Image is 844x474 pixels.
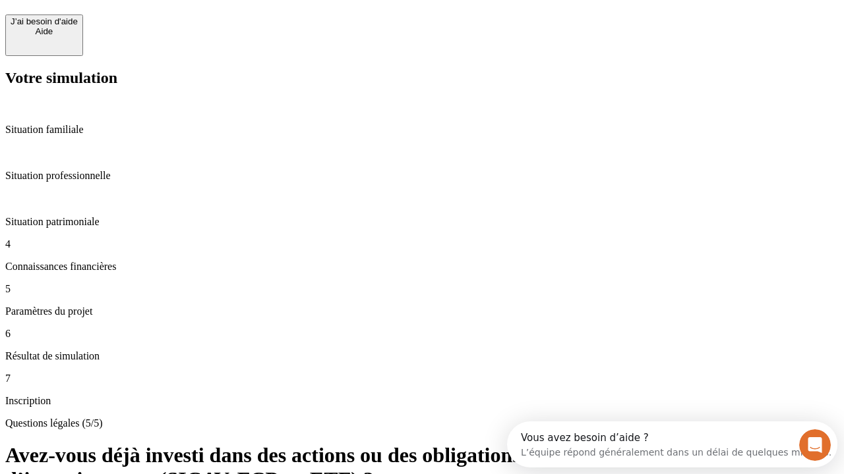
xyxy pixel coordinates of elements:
[5,69,839,87] h2: Votre simulation
[5,373,839,384] p: 7
[14,22,324,36] div: L’équipe répond généralement dans un délai de quelques minutes.
[11,16,78,26] div: J’ai besoin d'aide
[5,14,83,56] button: J’ai besoin d'aideAide
[5,5,363,41] div: Ouvrir le Messenger Intercom
[5,261,839,273] p: Connaissances financières
[507,421,837,467] iframe: Intercom live chat discovery launcher
[5,238,839,250] p: 4
[5,395,839,407] p: Inscription
[5,417,839,429] p: Questions légales (5/5)
[5,216,839,228] p: Situation patrimoniale
[5,328,839,340] p: 6
[5,170,839,182] p: Situation professionnelle
[11,26,78,36] div: Aide
[5,124,839,136] p: Situation familiale
[14,11,324,22] div: Vous avez besoin d’aide ?
[5,305,839,317] p: Paramètres du projet
[5,283,839,295] p: 5
[799,429,831,461] iframe: Intercom live chat
[5,350,839,362] p: Résultat de simulation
